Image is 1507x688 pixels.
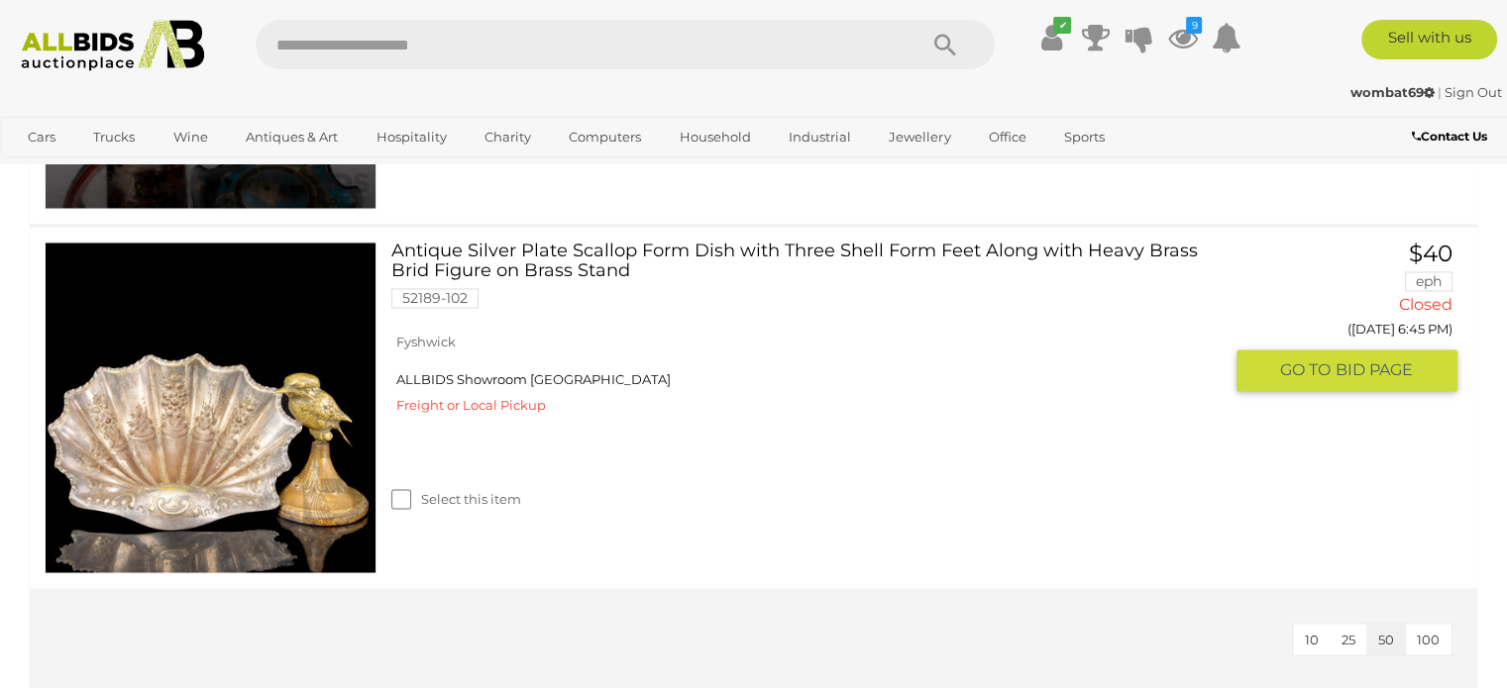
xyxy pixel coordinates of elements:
button: Search [896,20,995,69]
a: ✔ [1036,20,1066,55]
span: BID PAGE [1336,359,1413,380]
span: 10 [1305,631,1319,646]
a: Trucks [80,121,148,153]
span: GO TO [1280,359,1336,380]
a: Sign Out [1445,84,1502,100]
button: 50 [1366,624,1406,654]
img: Allbids.com.au [11,20,215,71]
a: Sell with us [1361,20,1497,59]
span: 50 [1378,631,1394,646]
b: Contact Us [1412,129,1487,144]
a: [GEOGRAPHIC_DATA] [15,153,181,186]
span: | [1438,84,1442,100]
button: GO TOBID PAGE [1237,349,1458,390]
a: Antiques & Art [233,121,351,153]
a: $40 eph Closed ([DATE] 6:45 PM) GO TOBID PAGE [1251,242,1458,393]
a: Industrial [776,121,864,153]
a: Hospitality [364,121,460,153]
a: Wine [161,121,221,153]
a: Computers [556,121,654,153]
i: ✔ [1053,17,1071,34]
a: Contact Us [1412,126,1492,147]
label: Select this item [391,489,521,508]
button: 10 [1293,624,1331,654]
a: Jewellery [876,121,963,153]
a: Charity [472,121,544,153]
a: Household [667,121,764,153]
strong: wombat69 [1350,84,1435,100]
span: 25 [1342,631,1355,646]
a: Sports [1051,121,1118,153]
a: Antique Silver Plate Scallop Form Dish with Three Shell Form Feet Along with Heavy Brass Brid Fig... [406,242,1221,323]
button: 25 [1330,624,1367,654]
a: Office [976,121,1039,153]
span: 100 [1417,631,1440,646]
a: wombat69 [1350,84,1438,100]
button: 100 [1405,624,1452,654]
i: 9 [1186,17,1202,34]
span: $40 [1409,240,1453,267]
a: 9 [1167,20,1197,55]
a: Cars [15,121,68,153]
